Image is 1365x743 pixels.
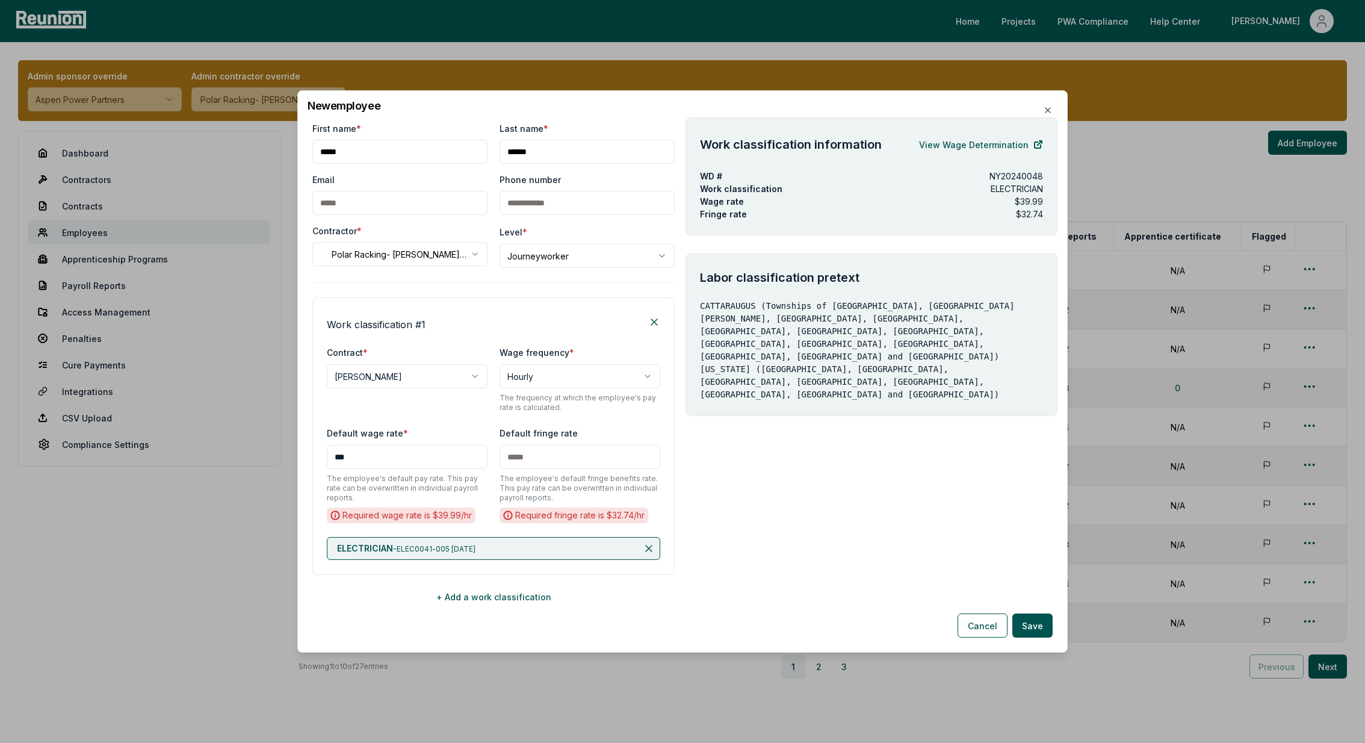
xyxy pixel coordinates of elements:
p: $39.99 [1015,195,1043,208]
p: WD # [700,170,722,182]
p: NY20240048 [989,170,1043,182]
p: The frequency at which the employee's pay rate is calculated. [500,393,660,412]
label: Level [500,227,527,237]
label: Email [312,173,335,186]
button: + Add a work classification [312,585,675,609]
label: Last name [500,122,548,135]
div: Required fringe rate is $ 32.74 /hr [500,508,648,523]
h2: New employee [308,101,1057,111]
p: - [337,542,475,555]
label: Wage frequency [500,347,574,358]
label: Phone number [500,173,561,186]
p: $32.74 [1016,208,1043,220]
p: CATTARAUGUS (Townships of [GEOGRAPHIC_DATA], [GEOGRAPHIC_DATA][PERSON_NAME], [GEOGRAPHIC_DATA], [... [700,300,1043,401]
p: The employee's default pay rate. This pay rate can be overwritten in individual payroll reports. [327,474,487,503]
span: ELECTRICIAN [337,543,393,553]
label: Default wage rate [327,428,408,438]
label: Contractor [312,225,362,237]
button: Cancel [958,614,1007,638]
span: ELEC0041-005 [DATE] [397,544,475,553]
p: ELECTRICIAN [991,182,1043,195]
p: Work classification [700,182,971,195]
a: View Wage Determination [919,132,1043,157]
label: Contract [327,347,368,358]
p: The employee's default fringe benefits rate. This pay rate can be overwritten in individual payro... [500,474,660,503]
p: Fringe rate [700,208,747,220]
h4: Work classification # 1 [327,317,426,332]
h4: Work classification information [700,135,882,154]
p: Wage rate [700,195,744,208]
button: Save [1012,614,1053,638]
div: Required wage rate is $ 39.99 /hr [327,508,475,523]
label: First name [312,122,361,135]
h4: Labor classification pretext [700,269,1043,287]
label: Default fringe rate [500,428,578,438]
